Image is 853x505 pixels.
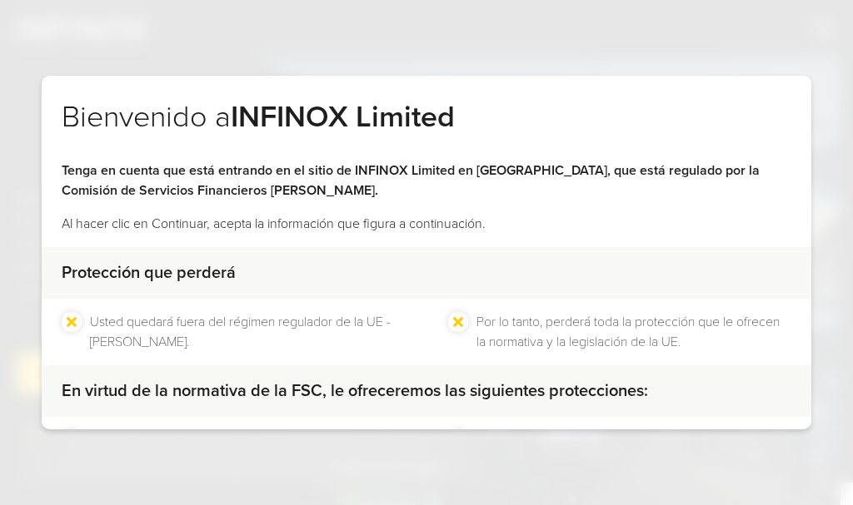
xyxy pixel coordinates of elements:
[476,312,791,352] li: Por lo tanto, perderá toda la protección que le ofrecen la normativa y la legislación de la UE.
[62,214,791,234] p: Al hacer clic en Continuar, acepta la información que figura a continuación.
[62,263,236,283] strong: Protección que perderá
[62,99,791,161] h2: Bienvenido a
[90,312,405,352] li: Usted quedará fuera del régimen regulador de la UE - [PERSON_NAME].
[62,162,760,199] strong: Tenga en cuenta que está entrando en el sitio de INFINOX Limited en [GEOGRAPHIC_DATA], que está r...
[231,99,455,135] strong: INFINOX Limited
[62,381,648,401] strong: En virtud de la normativa de la FSC, le ofreceremos las siguientes protecciones:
